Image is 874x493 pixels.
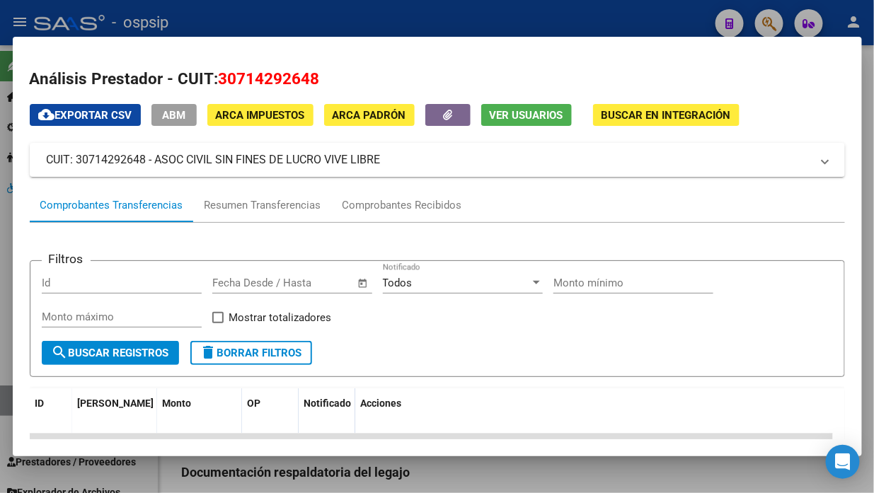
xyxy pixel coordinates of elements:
datatable-header-cell: Notificado [299,388,355,435]
span: ARCA Padrón [333,109,406,122]
span: Buscar en Integración [602,109,731,122]
mat-panel-title: CUIT: 30714292648 - ASOC CIVIL SIN FINES DE LUCRO VIVE LIBRE [47,151,811,168]
h3: Filtros [42,250,91,268]
span: ABM [162,109,185,122]
div: Resumen Transferencias [205,197,321,214]
span: Notificado [304,398,352,409]
div: Comprobantes Transferencias [40,197,183,214]
button: Ver Usuarios [481,104,572,126]
input: Fecha inicio [212,277,270,289]
button: Exportar CSV [30,104,141,126]
datatable-header-cell: OP [242,388,299,435]
button: ABM [151,104,197,126]
input: Fecha fin [282,277,351,289]
datatable-header-cell: ID [30,388,72,435]
datatable-header-cell: Acciones [355,388,833,435]
div: Open Intercom Messenger [826,445,860,479]
span: Monto [163,398,192,409]
mat-icon: cloud_download [38,106,55,123]
h2: Análisis Prestador - CUIT: [30,67,845,91]
span: Mostrar totalizadores [229,309,332,326]
button: Buscar Registros [42,341,179,365]
button: Buscar en Integración [593,104,740,126]
span: Ver Usuarios [490,109,563,122]
button: Open calendar [355,275,371,291]
button: ARCA Impuestos [207,104,314,126]
span: Acciones [361,398,402,409]
span: Todos [383,277,413,289]
span: Exportar CSV [38,109,132,122]
span: Buscar Registros [52,347,169,359]
span: 30714292648 [219,69,320,88]
span: ARCA Impuestos [216,109,305,122]
mat-expansion-panel-header: CUIT: 30714292648 - ASOC CIVIL SIN FINES DE LUCRO VIVE LIBRE [30,143,845,177]
mat-icon: delete [200,344,217,361]
datatable-header-cell: Monto [157,388,242,435]
span: ID [35,398,45,409]
span: Borrar Filtros [200,347,302,359]
span: OP [248,398,261,409]
mat-icon: search [52,344,69,361]
button: Borrar Filtros [190,341,312,365]
button: ARCA Padrón [324,104,415,126]
datatable-header-cell: Fecha T. [72,388,157,435]
span: [PERSON_NAME] [78,398,154,409]
div: Comprobantes Recibidos [343,197,462,214]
